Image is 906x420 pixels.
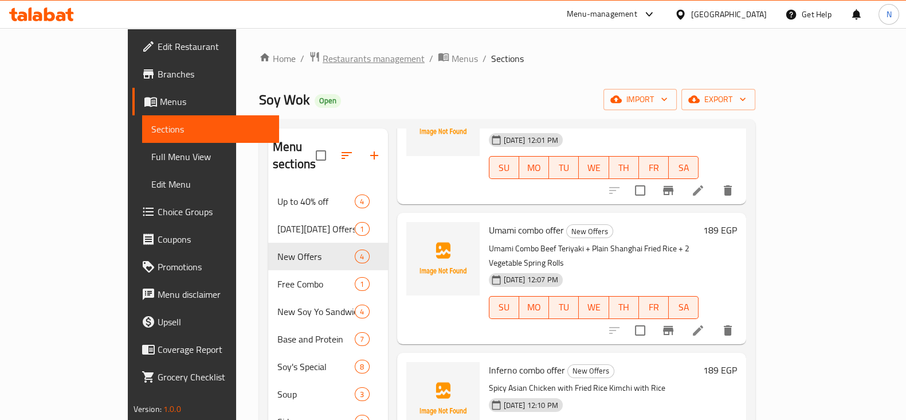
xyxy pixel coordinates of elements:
span: TU [554,299,574,316]
span: Choice Groups [158,205,270,219]
div: Black Friday Offers [277,222,355,236]
a: Coverage Report [132,336,279,363]
span: Sections [151,122,270,136]
span: Edit Restaurant [158,40,270,53]
p: Umami Combo Beef Teriyaki + Plain Shanghai Fried Rice + 2 Vegetable Spring Rolls [489,242,699,270]
span: 1 [355,224,368,235]
span: Soy Wok [259,87,310,112]
a: Choice Groups [132,198,279,225]
span: WE [583,299,604,316]
div: New Offers4 [268,243,388,270]
button: MO [519,156,549,179]
span: export [691,92,746,107]
li: / [483,52,487,65]
span: Menus [452,52,478,65]
button: TU [549,296,579,319]
div: items [355,387,369,401]
div: New Offers [566,224,613,238]
nav: breadcrumb [259,51,755,66]
span: [DATE] 12:01 PM [499,135,563,146]
button: SU [489,296,519,319]
span: [DATE] 12:10 PM [499,400,563,411]
span: 1.0.0 [163,402,181,417]
span: TH [614,160,634,176]
span: Umami combo offer [489,221,564,239]
span: Open [315,96,341,106]
button: TH [609,156,639,179]
button: delete [714,317,742,344]
button: TU [549,156,579,179]
button: SA [669,296,699,319]
a: Upsell [132,308,279,336]
h6: 189 EGP [703,222,737,238]
button: TH [609,296,639,319]
span: 7 [355,334,368,345]
span: [DATE][DATE] Offers [277,222,355,236]
li: / [429,52,433,65]
span: Coupons [158,232,270,246]
span: Menu disclaimer [158,287,270,301]
div: items [355,277,369,291]
span: Sections [491,52,524,65]
button: import [603,89,677,110]
span: Edit Menu [151,177,270,191]
div: Base and Protein7 [268,325,388,353]
button: FR [639,156,669,179]
div: Open [315,94,341,108]
span: SU [494,299,515,316]
span: MO [524,160,544,176]
span: New Offers [277,250,355,263]
span: 4 [355,251,368,262]
span: Version: [134,402,162,417]
span: Up to 40% off [277,195,355,208]
div: New Soy Yo Sandwich [277,305,355,318]
button: SA [669,156,699,179]
div: [DATE][DATE] Offers1 [268,215,388,243]
span: Soup [277,387,355,401]
div: Free Combo [277,277,355,291]
a: Edit menu item [691,184,705,197]
button: export [681,89,755,110]
div: items [355,195,369,208]
span: TH [614,299,634,316]
a: Full Menu View [142,143,279,170]
span: Menus [160,95,270,108]
div: Soy's Special [277,360,355,374]
button: Branch-specific-item [654,177,682,204]
span: Base and Protein [277,332,355,346]
span: MO [524,299,544,316]
div: Up to 40% off4 [268,188,388,215]
a: Sections [142,115,279,143]
span: 8 [355,361,368,372]
a: Restaurants management [309,51,425,66]
a: Grocery Checklist [132,363,279,391]
div: Free Combo1 [268,270,388,298]
img: Umami combo offer [406,222,480,295]
span: 4 [355,306,368,317]
span: SA [673,299,694,316]
button: WE [579,156,609,179]
a: Edit Menu [142,170,279,198]
span: SA [673,160,694,176]
span: [DATE] 12:07 PM [499,274,563,285]
span: 4 [355,196,368,207]
div: Soy's Special8 [268,353,388,380]
div: New Offers [567,364,614,378]
button: FR [639,296,669,319]
span: Full Menu View [151,150,270,164]
a: Menu disclaimer [132,281,279,308]
a: Menus [132,88,279,115]
span: Grocery Checklist [158,370,270,384]
span: Upsell [158,315,270,329]
div: Soup3 [268,380,388,408]
span: 3 [355,389,368,400]
a: Edit Restaurant [132,33,279,60]
span: SU [494,160,515,176]
span: N [886,8,891,21]
a: Coupons [132,225,279,253]
h6: 189 EGP [703,362,737,378]
h2: Menu sections [273,138,316,173]
span: Promotions [158,260,270,274]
